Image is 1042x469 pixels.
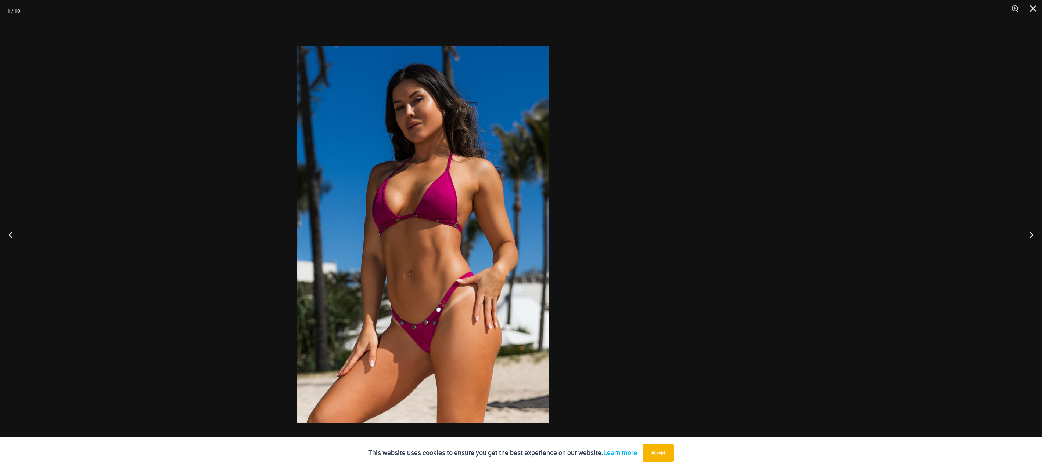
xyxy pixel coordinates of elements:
[1014,216,1042,253] button: Next
[603,449,637,457] a: Learn more
[297,46,549,423] img: Tight Rope Pink 319 Top 4228 Thong 05
[643,444,674,462] button: Accept
[7,6,20,17] div: 1 / 10
[368,447,637,458] p: This website uses cookies to ensure you get the best experience on our website.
